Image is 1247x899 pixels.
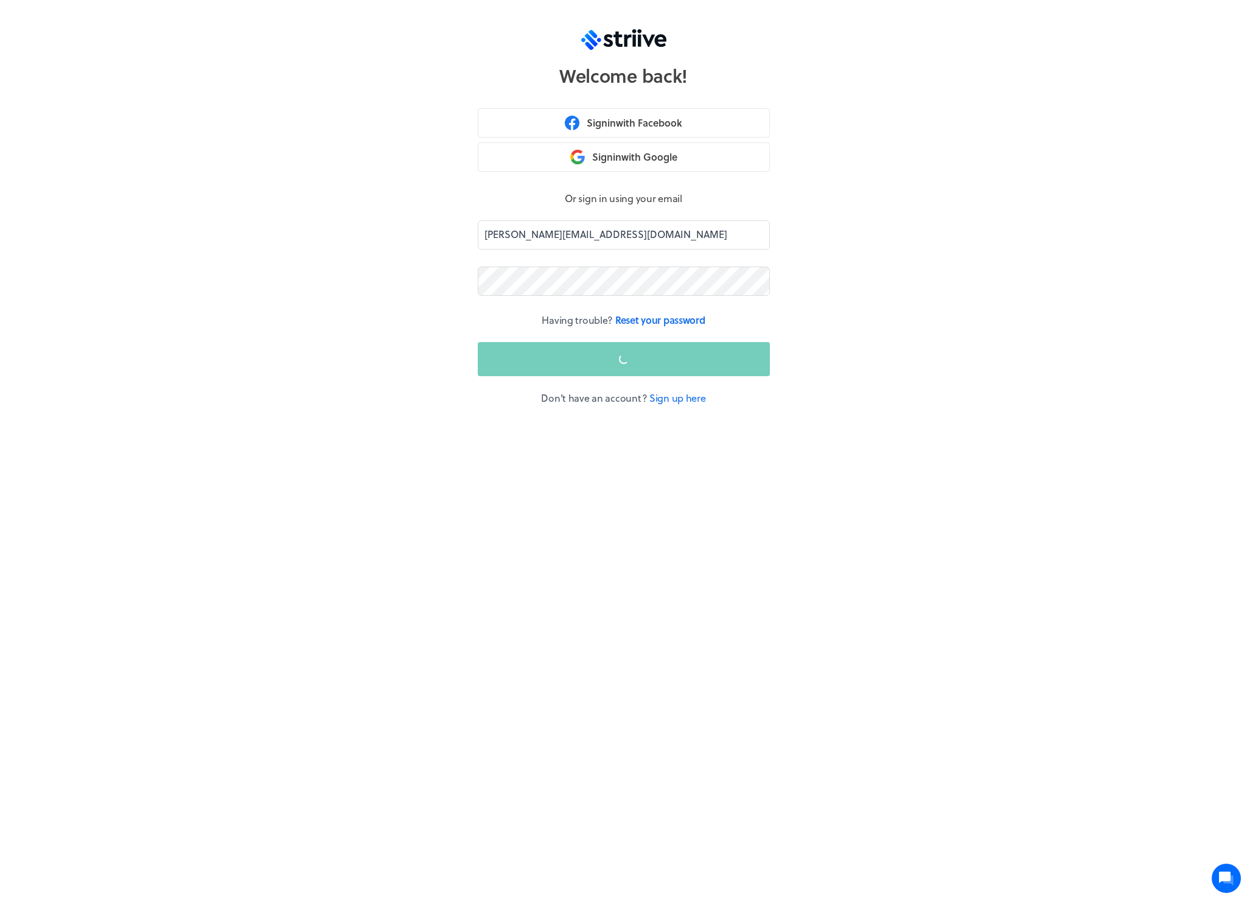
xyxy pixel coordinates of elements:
a: Sign up here [649,391,706,405]
button: New conversation [19,142,225,166]
p: Don't have an account? [478,391,770,405]
p: Find an answer quickly [16,189,227,204]
img: logo-trans.svg [581,29,666,50]
h2: We're here to help. Ask us anything! [18,81,225,120]
button: Signinwith Facebook [478,108,770,138]
iframe: gist-messenger-bubble-iframe [1212,864,1241,893]
span: New conversation [79,149,146,159]
h1: Welcome back! [559,65,688,86]
p: Having trouble? [478,313,770,327]
p: Or sign in using your email [478,191,770,206]
a: Reset your password [615,313,705,327]
button: Signinwith Google [478,142,770,172]
input: Enter your email to continue... [478,220,770,250]
input: Search articles [35,209,217,234]
h1: Hi [18,59,225,79]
